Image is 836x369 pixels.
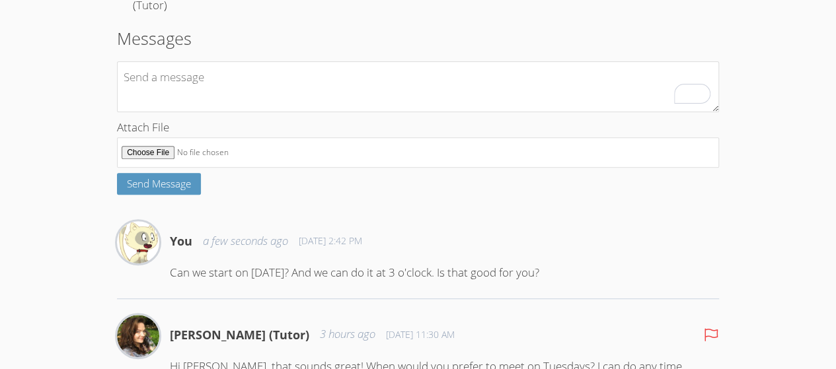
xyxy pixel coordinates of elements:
[117,119,169,135] span: Attach File
[117,137,719,168] input: Attach File
[127,177,191,190] span: Send Message
[170,325,309,344] h4: [PERSON_NAME] (Tutor)
[203,232,288,251] span: a few seconds ago
[117,315,159,357] img: Diana Carle
[117,173,201,195] button: Send Message
[170,232,192,250] h4: You
[117,221,159,263] img: Kira Dubovska
[386,328,455,341] span: [DATE] 11:30 AM
[299,234,362,248] span: [DATE] 2:42 PM
[170,263,719,283] p: Can we start on [DATE]? And we can do it at 3 o'clock. Is that good for you?
[117,61,719,112] textarea: To enrich screen reader interactions, please activate Accessibility in Grammarly extension settings
[117,26,719,51] h2: Messages
[320,325,375,344] span: 3 hours ago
